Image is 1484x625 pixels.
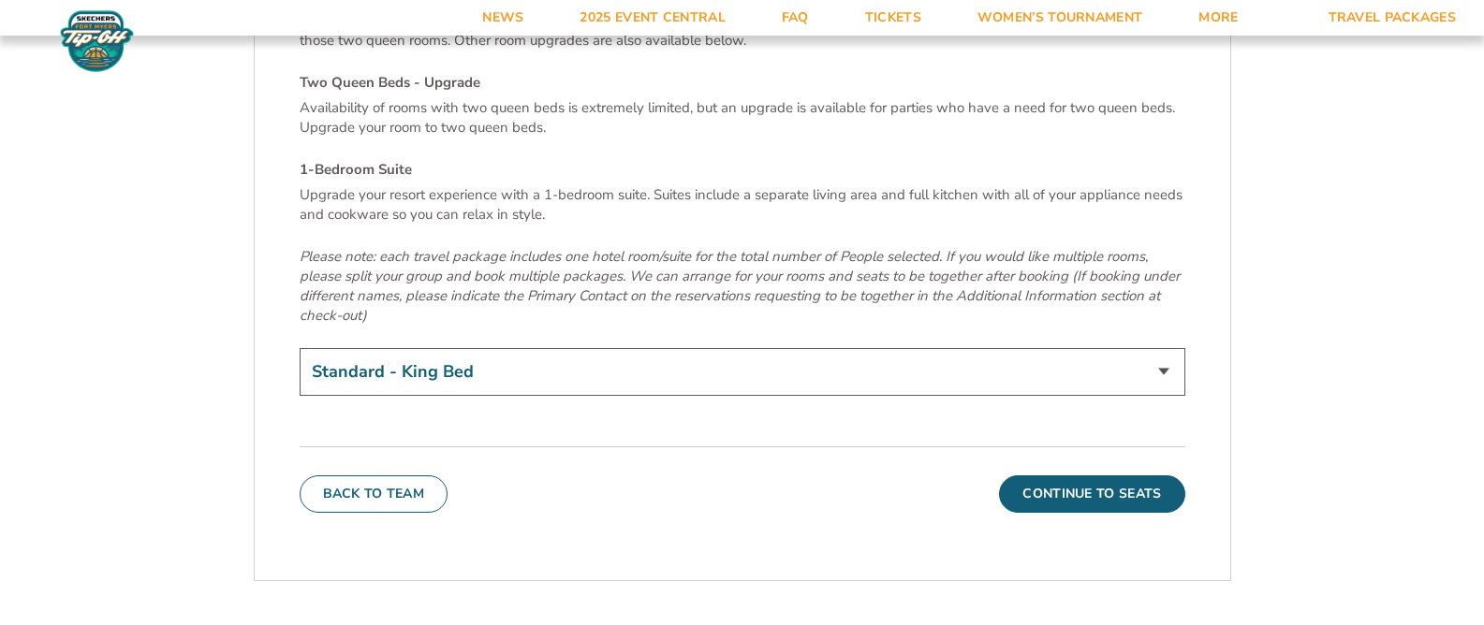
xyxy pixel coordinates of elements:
[300,160,1185,180] h4: 1-Bedroom Suite
[300,185,1185,225] p: Upgrade your resort experience with a 1-bedroom suite. Suites include a separate living area and ...
[999,475,1184,513] button: Continue To Seats
[56,9,138,73] img: Fort Myers Tip-Off
[300,98,1185,138] p: Availability of rooms with two queen beds is extremely limited, but an upgrade is available for p...
[300,247,1180,325] em: Please note: each travel package includes one hotel room/suite for the total number of People sel...
[300,475,448,513] button: Back To Team
[300,73,1185,93] h4: Two Queen Beds - Upgrade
